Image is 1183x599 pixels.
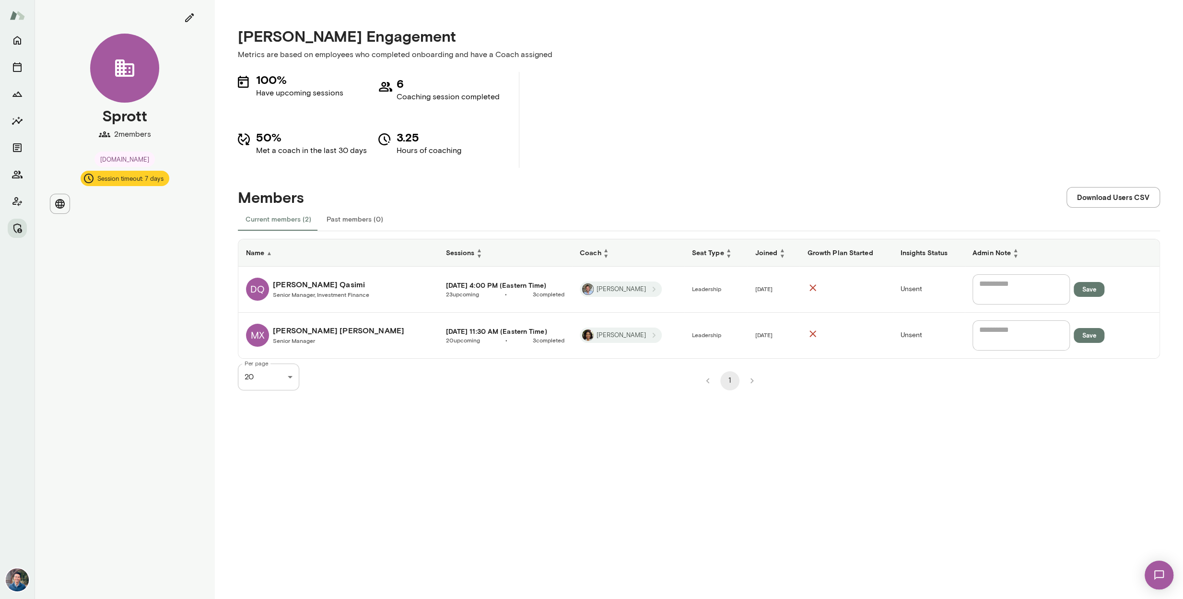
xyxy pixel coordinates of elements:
span: [PERSON_NAME] [591,331,652,340]
button: Current members (2) [238,208,319,231]
div: MX [246,324,269,347]
button: page 1 [720,371,739,390]
button: Insights [8,111,27,130]
span: [DATE] [755,331,773,338]
button: Growth Plan [8,84,27,104]
p: Met a coach in the last 30 days [256,145,367,156]
h6: Joined [755,247,792,258]
span: ▼ [779,253,785,258]
table: companies table [238,239,1160,358]
h5: 100% [256,72,343,87]
nav: pagination navigation [697,371,763,390]
span: ▼ [726,253,731,258]
img: Cheryl Mills [582,329,594,341]
span: ▲ [1013,247,1019,253]
p: Metrics are based on employees who completed onboarding and have a Coach assigned [238,49,1160,60]
span: [DOMAIN_NAME] [94,155,155,164]
span: 3 completed [533,290,564,298]
a: [DATE] 11:30 AM (Eastern Time) [445,327,564,336]
label: Per page [245,359,269,367]
h4: Sprott [102,106,147,125]
div: Cheryl Mills[PERSON_NAME] [580,328,662,343]
h6: Growth Plan Started [807,248,885,258]
h6: Name [246,248,430,258]
h6: [PERSON_NAME] [PERSON_NAME] [273,325,404,336]
td: Unsent [893,267,965,313]
span: 23 upcoming [445,290,479,298]
button: Save [1074,282,1104,297]
span: Senior Manager [273,337,315,344]
div: David Sferlazza[PERSON_NAME] [580,282,662,297]
button: edit [179,8,199,28]
img: David Sferlazza [582,283,594,295]
h5: 3.25 [397,129,461,145]
button: Members [8,165,27,184]
button: Download Users CSV [1066,187,1160,207]
span: ▲ [266,249,272,256]
p: Have upcoming sessions [256,87,343,99]
td: Unsent [893,313,965,358]
a: 20upcoming [445,336,480,344]
button: Manage [8,219,27,238]
a: MX[PERSON_NAME] [PERSON_NAME]Senior Manager [246,324,430,347]
span: Leadership [692,331,721,338]
span: [PERSON_NAME] [591,285,652,294]
h5: 6 [397,76,500,91]
span: ▲ [476,247,482,253]
span: ▲ [726,247,731,253]
button: Home [8,31,27,50]
span: • [445,290,564,298]
h5: 50% [256,129,367,145]
div: DQ [246,278,269,301]
h6: Admin Note [972,247,1152,258]
span: ▼ [476,253,482,258]
a: 3completed [533,336,564,344]
span: • [445,336,564,344]
span: ▼ [603,253,609,258]
span: ▲ [603,247,609,253]
div: 20 [238,364,299,390]
button: Save [1074,328,1104,343]
p: Coaching session completed [397,91,500,103]
h6: Insights Status [901,248,957,258]
span: Senior Manager, Investment Finance [273,291,369,298]
h6: Sessions [445,247,564,258]
span: Leadership [692,285,721,292]
p: 2 members [114,129,151,140]
span: Session timeout: 7 days [92,174,169,184]
h4: Members [238,188,304,206]
h4: [PERSON_NAME] Engagement [238,27,1160,45]
button: Client app [8,192,27,211]
button: Past members (0) [319,208,391,231]
span: 3 completed [533,336,564,344]
h6: Seat Type [692,247,740,258]
span: ▲ [779,247,785,253]
h6: [PERSON_NAME] Qasimi [273,279,369,290]
h6: Coach [580,247,677,258]
div: pagination [299,364,1160,390]
button: Sessions [8,58,27,77]
img: Mento [10,6,25,24]
span: [DATE] [755,285,773,292]
a: 3completed [533,290,564,298]
a: DQ[PERSON_NAME] QasimiSenior Manager, Investment Finance [246,278,430,301]
button: Documents [8,138,27,157]
span: 20 upcoming [445,336,480,344]
span: ▼ [1013,253,1019,258]
p: Hours of coaching [397,145,461,156]
a: 23upcoming [445,290,479,298]
img: Alex Yu [6,568,29,591]
a: [DATE] 4:00 PM (Eastern Time) [445,281,564,290]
